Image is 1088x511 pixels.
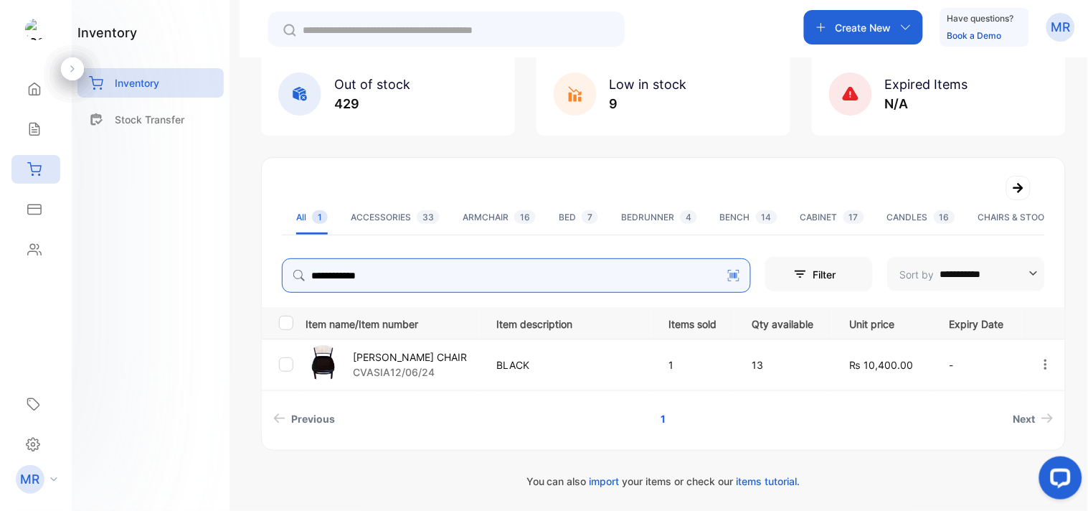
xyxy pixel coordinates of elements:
[680,210,697,224] span: 4
[21,470,40,489] p: MR
[77,68,224,98] a: Inventory
[334,77,410,92] span: Out of stock
[978,211,1084,224] div: CHAIRS & STOOLS
[590,475,620,487] span: import
[887,211,955,224] div: CANDLES
[351,211,440,224] div: ACCESSORIES
[115,75,159,90] p: Inventory
[756,210,777,224] span: 14
[353,350,467,365] p: [PERSON_NAME] CHAIR
[621,211,697,224] div: BEDRUNNER
[1051,18,1071,37] p: MR
[77,105,224,134] a: Stock Transfer
[296,211,328,224] div: All
[306,314,479,332] p: Item name/Item number
[737,475,800,487] span: items tutorial.
[669,314,723,332] p: Items sold
[306,345,341,381] img: item
[1008,405,1059,432] a: Next page
[885,77,968,92] span: Expired Items
[77,23,137,42] h1: inventory
[463,211,536,224] div: ARMCHAIR
[334,94,410,113] p: 429
[900,267,935,282] p: Sort by
[947,30,1002,41] a: Book a Demo
[752,314,820,332] p: Qty available
[669,357,723,372] p: 1
[1046,10,1075,44] button: MR
[949,314,1009,332] p: Expiry Date
[949,357,1009,372] p: -
[291,411,335,426] span: Previous
[417,210,440,224] span: 33
[836,20,891,35] p: Create New
[800,211,864,224] div: CABINET
[643,405,683,432] a: Page 1 is your current page
[582,210,598,224] span: 7
[887,257,1045,291] button: Sort by
[849,359,913,371] span: ₨ 10,400.00
[934,210,955,224] span: 16
[559,211,598,224] div: BED
[720,211,777,224] div: BENCH
[353,365,467,380] p: CVASIA12/06/24
[261,474,1066,489] p: You can also your items or check our
[947,11,1014,26] p: Have questions?
[885,94,968,113] p: N/A
[1013,411,1036,426] span: Next
[610,94,687,113] p: 9
[268,405,341,432] a: Previous page
[514,210,536,224] span: 16
[497,314,640,332] p: Item description
[115,112,184,127] p: Stock Transfer
[312,210,328,224] span: 1
[262,405,1065,432] ul: Pagination
[804,10,923,44] button: Create New
[843,210,864,224] span: 17
[849,314,919,332] p: Unit price
[610,77,687,92] span: Low in stock
[497,357,640,372] p: BLACK
[1028,451,1088,511] iframe: LiveChat chat widget
[752,357,820,372] p: 13
[25,19,47,40] img: logo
